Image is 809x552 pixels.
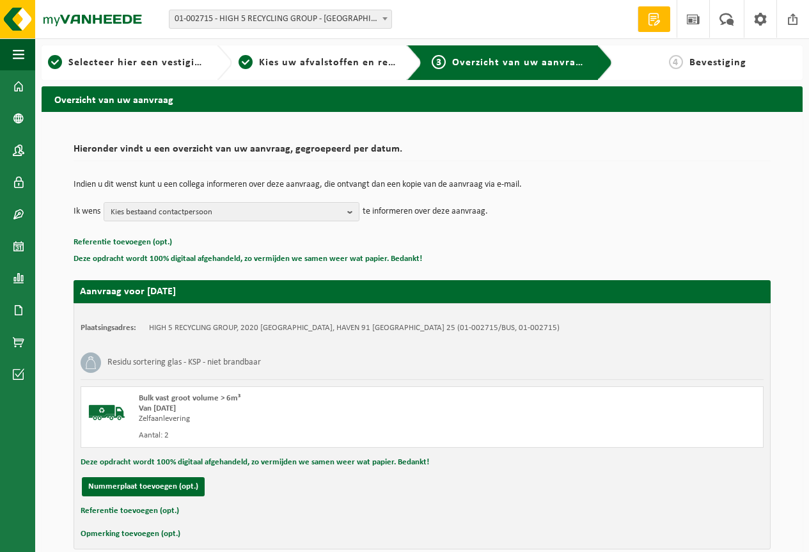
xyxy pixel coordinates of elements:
[74,234,172,251] button: Referentie toevoegen (opt.)
[81,454,429,471] button: Deze opdracht wordt 100% digitaal afgehandeld, zo vermijden we samen weer wat papier. Bedankt!
[689,58,746,68] span: Bevestiging
[81,526,180,542] button: Opmerking toevoegen (opt.)
[68,58,207,68] span: Selecteer hier een vestiging
[111,203,342,222] span: Kies bestaand contactpersoon
[363,202,488,221] p: te informeren over deze aanvraag.
[669,55,683,69] span: 4
[239,55,397,70] a: 2Kies uw afvalstoffen en recipiënten
[239,55,253,69] span: 2
[139,404,176,413] strong: Van [DATE]
[432,55,446,69] span: 3
[139,394,240,402] span: Bulk vast groot volume > 6m³
[82,477,205,496] button: Nummerplaat toevoegen (opt.)
[149,323,560,333] td: HIGH 5 RECYCLING GROUP, 2020 [GEOGRAPHIC_DATA], HAVEN 91 [GEOGRAPHIC_DATA] 25 (01-002715/BUS, 01-...
[104,202,359,221] button: Kies bestaand contactpersoon
[48,55,207,70] a: 1Selecteer hier een vestiging
[139,430,473,441] div: Aantal: 2
[74,202,100,221] p: Ik wens
[169,10,391,28] span: 01-002715 - HIGH 5 RECYCLING GROUP - ANTWERPEN
[81,503,179,519] button: Referentie toevoegen (opt.)
[74,251,422,267] button: Deze opdracht wordt 100% digitaal afgehandeld, zo vermijden we samen weer wat papier. Bedankt!
[42,86,803,111] h2: Overzicht van uw aanvraag
[74,180,771,189] p: Indien u dit wenst kunt u een collega informeren over deze aanvraag, die ontvangt dan een kopie v...
[48,55,62,69] span: 1
[88,393,126,432] img: BL-SO-LV.png
[81,324,136,332] strong: Plaatsingsadres:
[139,414,473,424] div: Zelfaanlevering
[74,144,771,161] h2: Hieronder vindt u een overzicht van uw aanvraag, gegroepeerd per datum.
[169,10,392,29] span: 01-002715 - HIGH 5 RECYCLING GROUP - ANTWERPEN
[107,352,261,373] h3: Residu sortering glas - KSP - niet brandbaar
[452,58,587,68] span: Overzicht van uw aanvraag
[80,287,176,297] strong: Aanvraag voor [DATE]
[259,58,435,68] span: Kies uw afvalstoffen en recipiënten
